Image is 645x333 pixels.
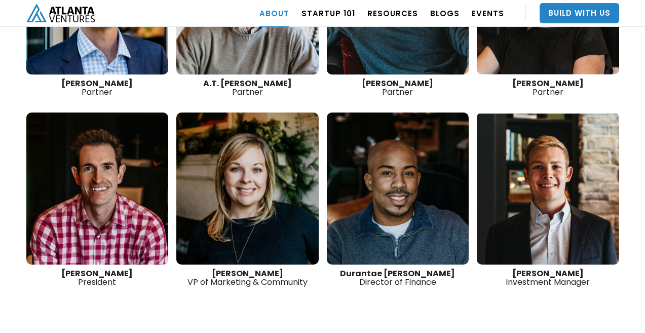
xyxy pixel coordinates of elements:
[176,269,319,286] div: VP of Marketing & Community
[340,268,455,279] strong: Durantae [PERSON_NAME]
[26,79,169,96] div: Partner
[362,78,433,89] strong: [PERSON_NAME]
[327,269,469,286] div: Director of Finance
[26,269,169,286] div: President
[477,79,619,96] div: Partner
[512,268,584,279] strong: [PERSON_NAME]
[540,3,619,23] a: Build With Us
[477,269,619,286] div: Investment Manager
[61,78,133,89] strong: [PERSON_NAME]
[61,268,133,279] strong: [PERSON_NAME]
[212,268,283,279] strong: [PERSON_NAME]
[176,79,319,96] div: Partner
[327,79,469,96] div: Partner
[203,78,292,89] strong: A.T. [PERSON_NAME]
[512,78,584,89] strong: [PERSON_NAME]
